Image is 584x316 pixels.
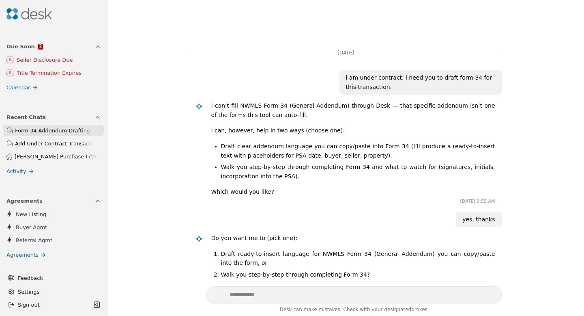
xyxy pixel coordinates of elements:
p: Which would you like? [211,187,495,197]
a: Agreements [2,249,106,261]
li: Walk you step‑by‑step through completing Form 34 and what to watch for (signatures, initials, inc... [221,162,495,181]
span: [PERSON_NAME] Purchase (7th Place) [15,152,101,161]
span: Referral Agmt [16,236,52,245]
button: Sign out [5,298,91,311]
span: Feedback [18,274,96,282]
div: Desk can make mistakes. Check with your broker. [206,305,502,316]
p: If you want a drafted addendum, please provide: the Purchase & Sale Agreement date, Buyer name(s)... [211,286,495,314]
div: Form 34 Addendum Drafting [15,126,92,135]
span: Activity [6,167,26,175]
p: I can, however, help in two ways (choose one): [211,126,495,135]
img: Desk [195,236,202,242]
p: Do you want me to (pick one): [211,234,495,243]
span: Buyer Agmt [16,223,47,232]
span: Due Soon [6,42,35,51]
button: Settings [5,285,103,298]
li: Draft clear addendum language you can copy/paste into Form 34 (I’ll produce a ready-to-insert tex... [221,142,495,160]
div: 0 [9,57,11,63]
span: [DATE] [334,49,357,57]
a: 0Title Termination Expires [1,67,104,78]
p: I can’t fill NWMLS Form 34 (General Addendum) through Desk — that specific addendum isn’t one of ... [211,101,495,119]
span: Agreements [6,197,43,205]
span: Recent Chats [6,113,46,121]
li: Walk you step‑by‑step through completing Form 34? [221,270,495,279]
button: Due Soon2 [2,39,106,54]
div: i am under contract. i need you to draft form 34 for this transaction. [346,73,495,91]
div: Add Under-Contract Transaction in Desk [15,139,92,148]
div: Title Termination Expires [17,69,101,77]
button: Agreements [2,193,106,208]
img: Desk [195,103,202,110]
span: Agreements [6,251,39,259]
button: Feedback [3,271,101,285]
time: [DATE] 9:55 AM [460,198,495,205]
a: Add Under-Contract Transaction in Desk [3,138,104,149]
span: New Listing [16,210,46,219]
a: Form 34 Addendum Drafting [3,125,104,136]
textarea: Write your prompt here [206,286,502,303]
span: Calendar [6,83,30,92]
button: Recent Chats [2,110,106,125]
div: 0 [9,70,11,76]
span: Sign out [18,301,40,309]
span: Settings [18,288,39,296]
span: designated [384,307,411,312]
a: Calendar [2,82,106,93]
li: Draft ready-to-insert language for NWMLS Form 34 (General Addendum) you can copy/paste into the f... [221,249,495,268]
a: [PERSON_NAME] Purchase (7th Place) [3,151,104,162]
img: Desk [6,8,52,19]
div: Seller Disclosure Due [17,56,101,64]
a: 0Seller Disclosure Due [1,54,104,65]
span: 2 [39,44,42,48]
div: yes, thanks [462,215,495,224]
a: Activity [2,165,106,177]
